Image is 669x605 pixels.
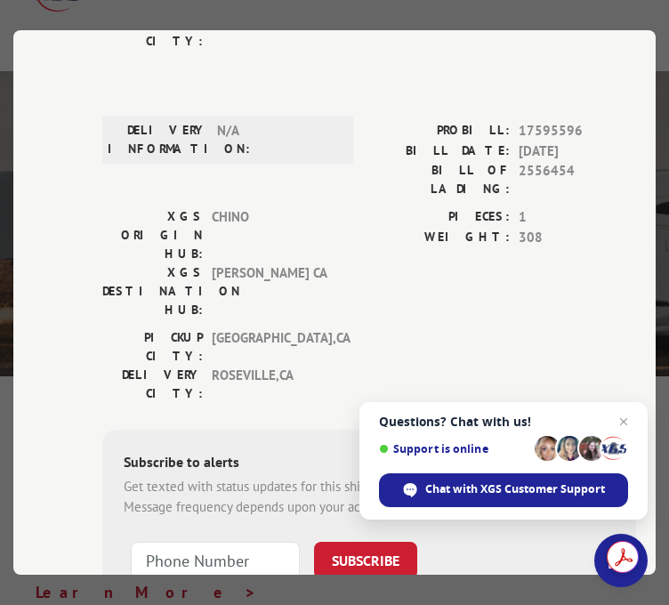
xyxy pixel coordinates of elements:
span: 17595596 [519,121,636,141]
span: 2556454 [519,161,636,198]
span: ROSEVILLE , CA [212,366,332,403]
label: DELIVERY CITY: [102,366,203,403]
span: Questions? Chat with us! [379,415,628,429]
label: DELIVERY CITY: [102,13,203,51]
label: PIECES: [369,207,510,228]
label: PROBILL: [369,121,510,141]
span: CHINO [212,207,332,263]
span: Chat with XGS Customer Support [379,473,628,507]
span: 1 [519,207,636,228]
label: BILL DATE: [369,141,510,162]
button: SUBSCRIBE [314,542,417,579]
label: BILL OF LADING: [369,161,510,198]
input: Phone Number [131,542,300,579]
span: [PERSON_NAME] CA [212,263,332,319]
span: Chat with XGS Customer Support [425,481,605,497]
span: Support is online [379,442,528,456]
a: Open chat [594,534,648,587]
span: [GEOGRAPHIC_DATA] , CA [212,328,332,366]
span: SAINT CLOUD , FL [212,13,332,51]
label: PICKUP CITY: [102,328,203,366]
label: XGS DESTINATION HUB: [102,263,203,319]
span: [DATE] [519,141,636,162]
span: N/A [217,121,337,158]
label: WEIGHT: [369,228,510,248]
label: XGS ORIGIN HUB: [102,207,203,263]
div: Subscribe to alerts [124,451,615,477]
label: DELIVERY INFORMATION: [108,121,208,158]
span: 308 [519,228,636,248]
div: Get texted with status updates for this shipment. Message and data rates may apply. Message frequ... [124,477,615,517]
